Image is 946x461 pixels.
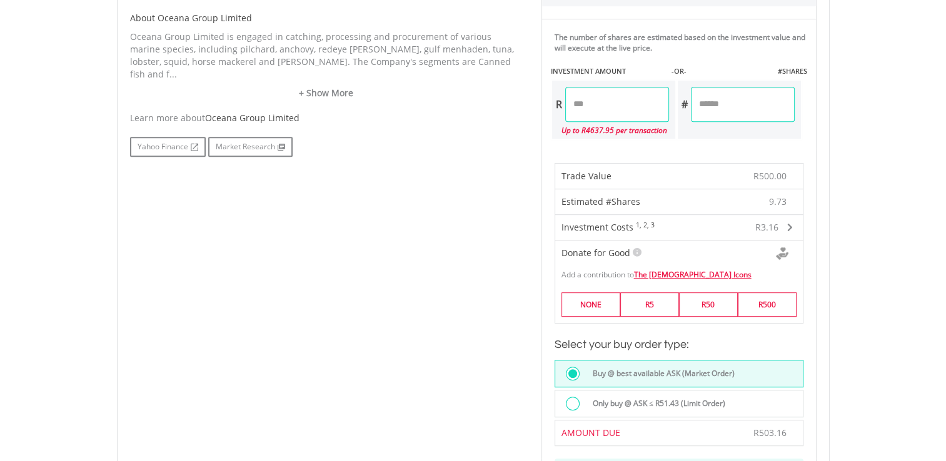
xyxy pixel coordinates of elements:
label: INVESTMENT AMOUNT [551,66,626,76]
span: R503.16 [753,427,787,439]
label: R500 [738,292,797,317]
span: R3.16 [755,221,778,233]
span: Trade Value [561,170,611,182]
a: The [DEMOGRAPHIC_DATA] Icons [634,269,752,280]
a: Yahoo Finance [130,137,206,157]
label: R50 [679,292,738,317]
label: NONE [561,292,620,317]
label: #SHARES [777,66,807,76]
h5: About Oceana Group Limited [130,12,523,24]
label: R5 [620,292,679,317]
p: Oceana Group Limited is engaged in catching, processing and procurement of various marine species... [130,31,523,81]
div: R [552,87,565,122]
img: Donte For Good [776,247,788,260]
div: Add a contribution to [555,263,803,280]
div: # [678,87,691,122]
span: Investment Costs [561,221,633,233]
h3: Select your buy order type: [555,336,803,354]
span: Estimated #Shares [561,196,640,207]
span: R500.00 [753,170,787,182]
a: + Show More [130,87,523,99]
label: -OR- [671,66,686,76]
span: AMOUNT DUE [561,427,620,439]
div: The number of shares are estimated based on the investment value and will execute at the live price. [555,32,811,53]
span: Donate for Good [561,247,630,259]
label: Buy @ best available ASK (Market Order) [585,367,735,380]
sup: 1, 2, 3 [636,221,655,229]
div: Learn more about [130,112,523,124]
label: Only buy @ ASK ≤ R51.43 (Limit Order) [585,397,725,410]
a: Market Research [208,137,293,157]
span: 9.73 [769,196,787,208]
div: Up to R4637.95 per transaction [552,122,669,139]
span: Oceana Group Limited [205,112,299,124]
